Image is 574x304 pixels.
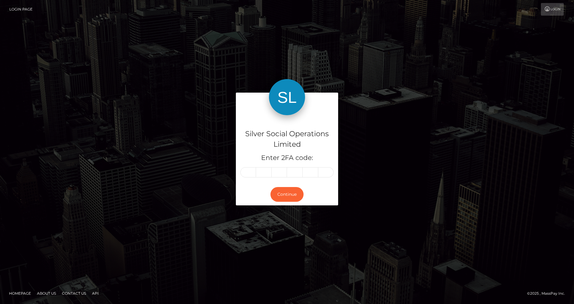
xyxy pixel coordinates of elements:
img: Silver Social Operations Limited [269,79,305,115]
h5: Enter 2FA code: [240,153,334,163]
a: API [90,289,101,298]
h4: Silver Social Operations Limited [240,129,334,150]
a: Homepage [7,289,33,298]
a: Contact Us [60,289,88,298]
div: © 2025 , MassPay Inc. [527,290,569,297]
a: About Us [35,289,58,298]
button: Continue [270,187,304,202]
a: Login Page [9,3,32,16]
a: Login [541,3,564,16]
